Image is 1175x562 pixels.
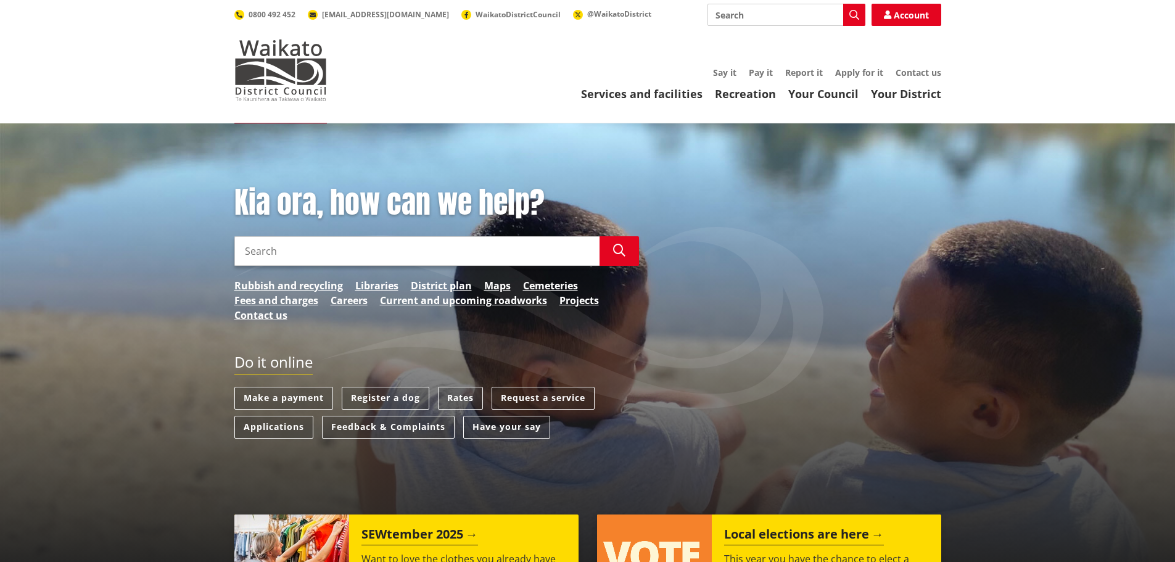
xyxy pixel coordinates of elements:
a: Report it [785,67,823,78]
a: Apply for it [835,67,883,78]
h2: SEWtember 2025 [361,527,478,545]
a: Rubbish and recycling [234,278,343,293]
a: Contact us [234,308,287,323]
a: Recreation [715,86,776,101]
a: Have your say [463,416,550,439]
a: Projects [559,293,599,308]
a: Your District [871,86,941,101]
h2: Local elections are here [724,527,884,545]
span: WaikatoDistrictCouncil [476,9,561,20]
a: 0800 492 452 [234,9,295,20]
a: Your Council [788,86,859,101]
a: Request a service [492,387,595,410]
a: District plan [411,278,472,293]
img: Waikato District Council - Te Kaunihera aa Takiwaa o Waikato [234,39,327,101]
a: Applications [234,416,313,439]
a: @WaikatoDistrict [573,9,651,19]
input: Search input [234,236,600,266]
a: Feedback & Complaints [322,416,455,439]
h2: Do it online [234,353,313,375]
a: Register a dog [342,387,429,410]
a: Fees and charges [234,293,318,308]
a: Careers [331,293,368,308]
a: Account [872,4,941,26]
a: Contact us [896,67,941,78]
span: @WaikatoDistrict [587,9,651,19]
a: Libraries [355,278,398,293]
a: Say it [713,67,736,78]
a: Make a payment [234,387,333,410]
input: Search input [707,4,865,26]
a: Current and upcoming roadworks [380,293,547,308]
a: Services and facilities [581,86,703,101]
a: [EMAIL_ADDRESS][DOMAIN_NAME] [308,9,449,20]
a: Maps [484,278,511,293]
a: Cemeteries [523,278,578,293]
a: Pay it [749,67,773,78]
h1: Kia ora, how can we help? [234,185,639,221]
span: [EMAIL_ADDRESS][DOMAIN_NAME] [322,9,449,20]
span: 0800 492 452 [249,9,295,20]
a: Rates [438,387,483,410]
a: WaikatoDistrictCouncil [461,9,561,20]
